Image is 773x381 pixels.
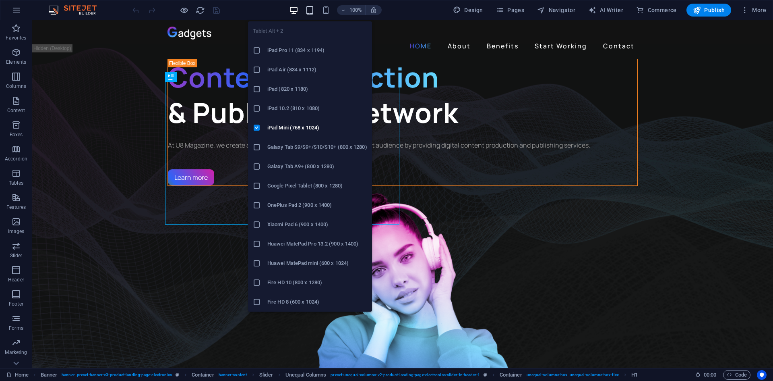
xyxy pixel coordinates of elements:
img: Editor Logo [46,5,107,15]
h6: iPad (820 x 1180) [267,84,367,94]
span: Navigator [537,6,575,14]
span: 00 00 [704,370,716,380]
i: This element is a customizable preset [176,373,179,377]
button: Code [723,370,750,380]
p: Footer [9,301,23,307]
h6: 100% [349,5,362,15]
h6: Xiaomi Pad 6 (900 x 1400) [267,220,367,229]
p: Slider [10,252,23,259]
p: Elements [6,59,27,65]
i: Reload page [196,6,205,15]
p: Content [7,107,25,114]
h6: Fire HD 8 (600 x 1024) [267,297,367,307]
nav: breadcrumb [41,370,638,380]
button: Navigator [534,4,579,17]
p: Columns [6,83,26,90]
span: Publish [693,6,725,14]
p: Boxes [10,131,23,138]
button: 100% [337,5,366,15]
span: : [709,372,711,378]
i: This element is a customizable preset [484,373,487,377]
span: Click to select. Double-click to edit [285,370,326,380]
i: On resize automatically adjust zoom level to fit chosen device. [370,6,377,14]
span: Click to select. Double-click to edit [500,370,522,380]
p: Header [8,277,24,283]
span: Click to select. Double-click to edit [259,370,273,380]
h6: Google Pixel Tablet (800 x 1280) [267,181,367,191]
p: Favorites [6,35,26,41]
button: Usercentrics [757,370,767,380]
div: Design (Ctrl+Alt+Y) [450,4,486,17]
span: Code [727,370,747,380]
button: Pages [493,4,527,17]
button: reload [195,5,205,15]
span: More [741,6,766,14]
h6: iPad Air (834 x 1112) [267,65,367,75]
span: Click to select. Double-click to edit [631,370,638,380]
p: Accordion [5,156,27,162]
button: Click here to leave preview mode and continue editing [179,5,189,15]
h6: iPad Pro 11 (834 x 1194) [267,46,367,55]
p: Forms [9,325,23,331]
h6: iPad Mini (768 x 1024) [267,123,367,133]
span: . banner-content [217,370,247,380]
span: Click to select. Double-click to edit [41,370,58,380]
h6: iPad 10.2 (810 x 1080) [267,104,367,113]
p: Images [8,228,25,235]
button: Publish [686,4,731,17]
span: AI Writer [588,6,623,14]
h6: Galaxy Tab S9/S9+/S10/S10+ (800 x 1280) [267,142,367,152]
h6: Session time [695,370,717,380]
h6: Huawei MatePad Pro 13.2 (900 x 1400) [267,239,367,249]
h6: Huawei MatePad mini (600 x 1024) [267,258,367,268]
h6: Fire HD 10 (800 x 1280) [267,278,367,287]
p: Tables [9,180,23,186]
button: Commerce [633,4,680,17]
span: Commerce [636,6,677,14]
button: AI Writer [585,4,626,17]
span: . preset-unequal-columns-v2-product-landing-page-electronics-slider-in-header-1 [329,370,480,380]
span: . banner .preset-banner-v3-product-landing-page-electronics [60,370,172,380]
button: More [738,4,769,17]
p: Marketing [5,349,27,356]
p: Features [6,204,26,210]
button: Design [450,4,486,17]
span: . unequal-columns-box .unequal-columns-box-flex [525,370,619,380]
h6: OnePlus Pad 2 (900 x 1400) [267,200,367,210]
span: Pages [496,6,524,14]
span: Design [453,6,483,14]
h6: Galaxy Tab A9+ (800 x 1280) [267,162,367,171]
span: Click to select. Double-click to edit [192,370,214,380]
a: Click to cancel selection. Double-click to open Pages [6,370,29,380]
